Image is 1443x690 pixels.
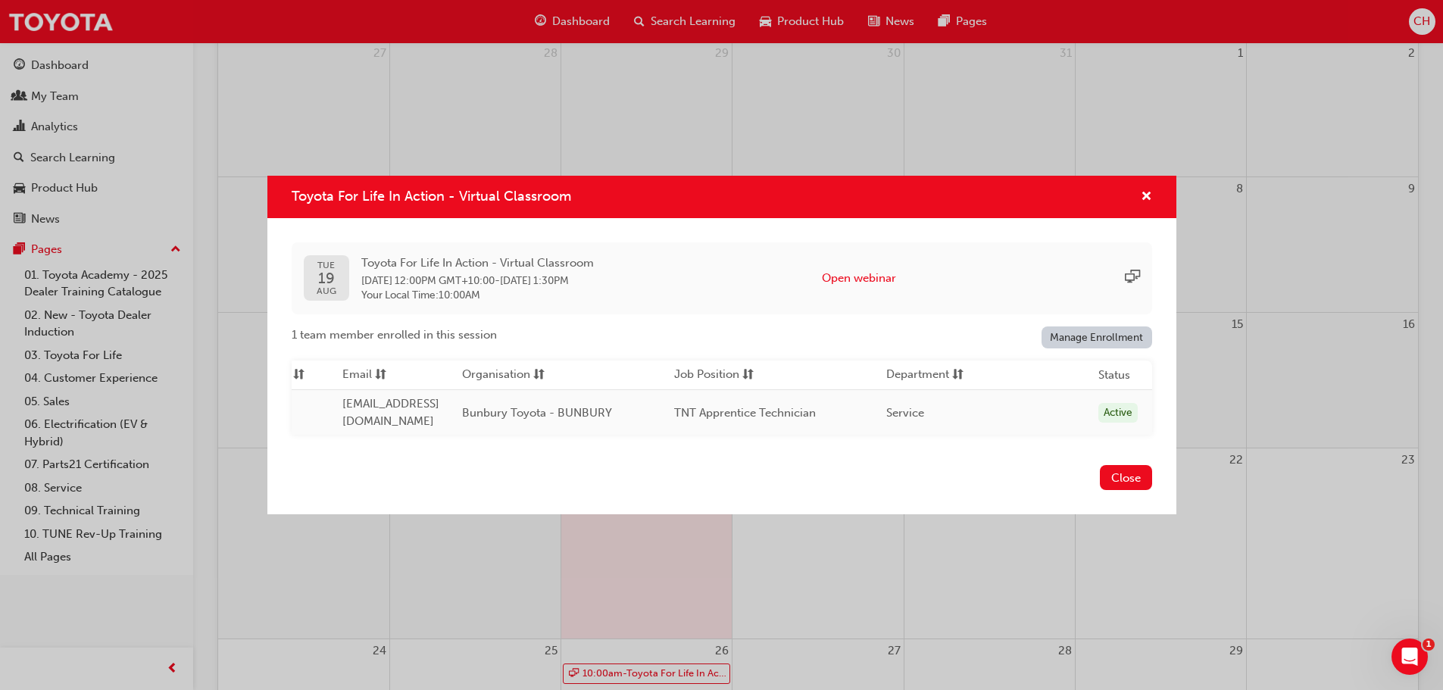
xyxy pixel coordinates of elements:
[886,406,924,420] span: Service
[361,289,594,302] span: Your Local Time : 10:00AM
[1423,638,1435,651] span: 1
[886,366,970,385] button: Departmentsorting-icon
[342,366,426,385] button: Emailsorting-icon
[674,406,816,420] span: TNT Apprentice Technician
[1098,367,1130,384] th: Status
[886,366,949,385] span: Department
[462,406,612,420] span: Bunbury Toyota - BUNBURY
[317,270,336,286] span: 19
[1141,188,1152,207] button: cross-icon
[267,176,1176,515] div: Toyota For Life In Action - Virtual Classroom
[292,188,571,205] span: Toyota For Life In Action - Virtual Classroom
[317,261,336,270] span: TUE
[500,274,569,287] span: 19 Aug 2025 1:30PM
[1141,191,1152,205] span: cross-icon
[462,366,545,385] button: Organisationsorting-icon
[952,366,964,385] span: sorting-icon
[342,366,372,385] span: Email
[822,270,896,287] button: Open webinar
[1391,638,1428,675] iframe: Intercom live chat
[375,366,386,385] span: sorting-icon
[361,274,495,287] span: 19 Aug 2025 12:00PM GMT+10:00
[1125,270,1140,287] span: sessionType_ONLINE_URL-icon
[1100,465,1152,490] button: Close
[317,286,336,296] span: AUG
[292,326,497,344] span: 1 team member enrolled in this session
[674,366,757,385] button: Job Positionsorting-icon
[293,366,305,385] span: sorting-icon
[533,366,545,385] span: sorting-icon
[674,366,739,385] span: Job Position
[1042,326,1152,348] a: Manage Enrollment
[342,397,439,428] span: [EMAIL_ADDRESS][DOMAIN_NAME]
[742,366,754,385] span: sorting-icon
[361,254,594,302] div: -
[361,254,594,272] span: Toyota For Life In Action - Virtual Classroom
[462,366,530,385] span: Organisation
[1098,403,1138,423] div: Active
